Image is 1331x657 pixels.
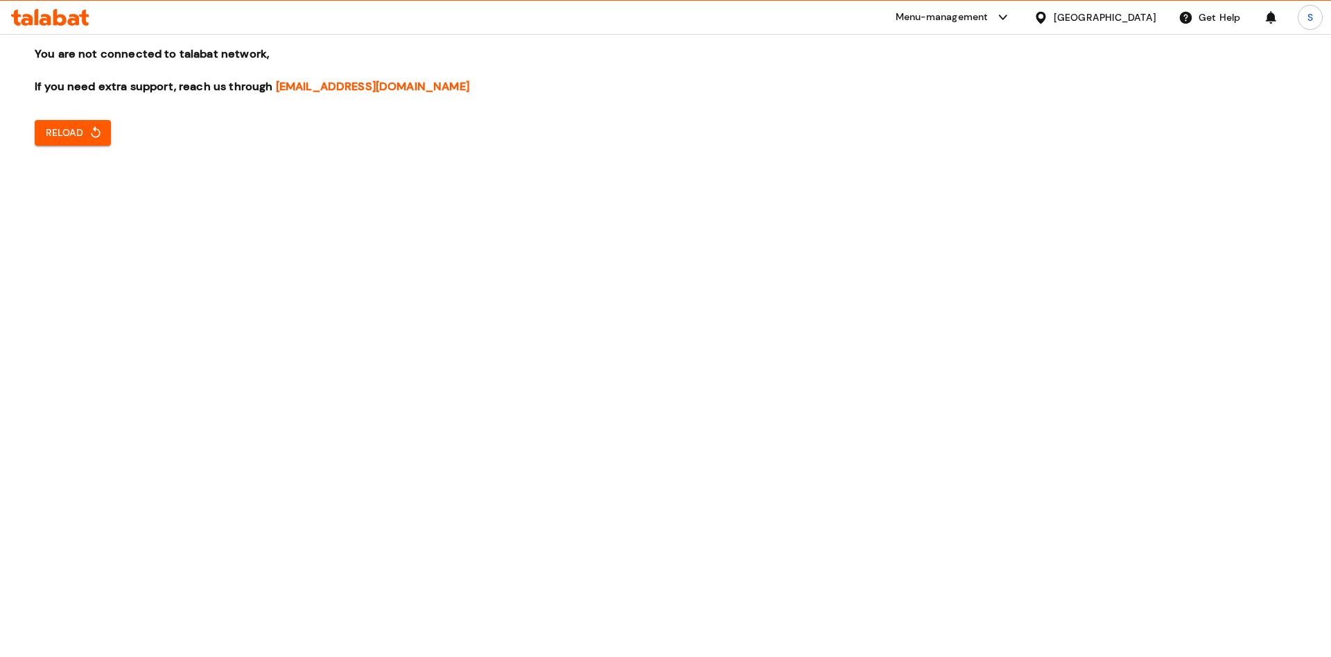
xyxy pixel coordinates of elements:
div: [GEOGRAPHIC_DATA] [1054,10,1156,25]
h3: You are not connected to talabat network, If you need extra support, reach us through [35,46,1296,94]
span: S [1307,10,1313,25]
div: Menu-management [896,9,989,26]
a: [EMAIL_ADDRESS][DOMAIN_NAME] [276,79,469,94]
button: Reload [35,120,111,146]
span: Reload [46,124,100,142]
